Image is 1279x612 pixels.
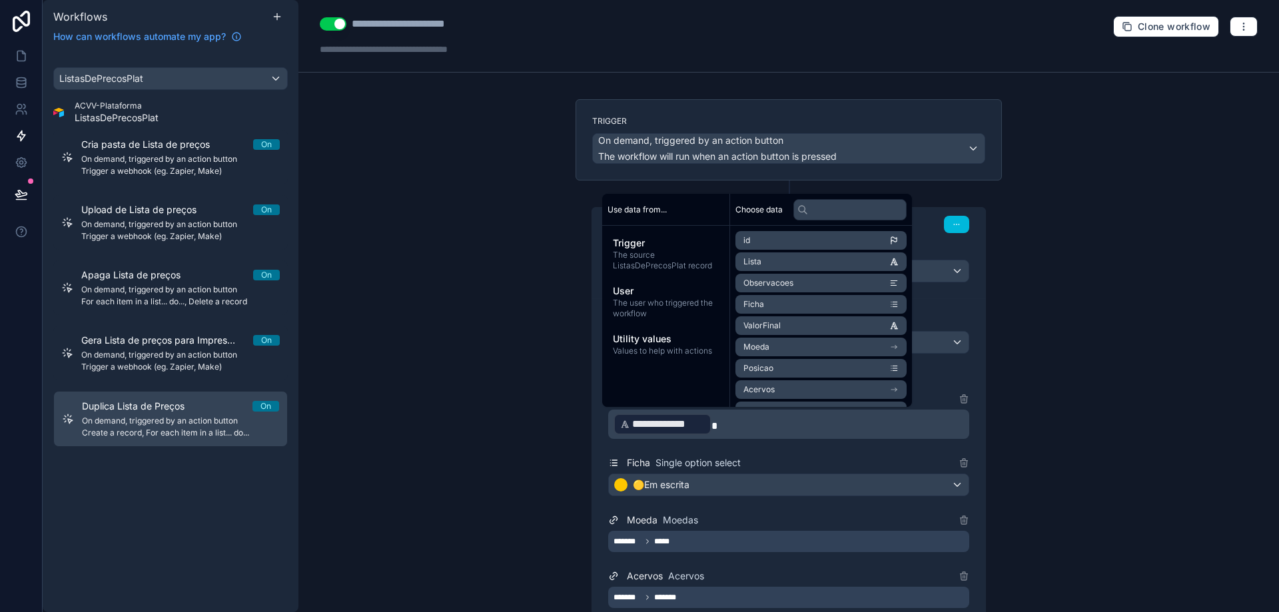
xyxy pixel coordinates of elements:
span: Acervos [668,569,704,583]
span: Moedas [663,513,698,527]
label: Trigger [592,116,985,127]
div: scrollable content [602,226,729,367]
span: Values to help with actions [613,346,719,356]
span: On demand, triggered by an action button [598,134,783,147]
span: The workflow will run when an action button is pressed [598,151,837,162]
span: The source ListasDePrecosPlat record [613,250,719,271]
button: 🟡Em escrita [608,473,969,496]
span: Single option select [655,456,741,469]
span: Clone workflow [1138,21,1210,33]
span: Ficha [627,456,650,469]
span: Trigger [613,236,719,250]
button: On demand, triggered by an action buttonThe workflow will run when an action button is pressed [592,133,985,164]
span: Workflows [53,10,107,23]
span: User [613,284,719,298]
span: 🟡Em escrita [633,478,689,491]
span: How can workflows automate my app? [53,30,226,43]
span: Moeda [627,513,657,527]
span: Choose data [735,204,783,215]
button: Clone workflow [1113,16,1219,37]
a: How can workflows automate my app? [48,30,247,43]
span: Acervos [627,569,663,583]
span: The user who triggered the workflow [613,298,719,319]
span: Use data from... [608,204,667,215]
span: Utility values [613,332,719,346]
